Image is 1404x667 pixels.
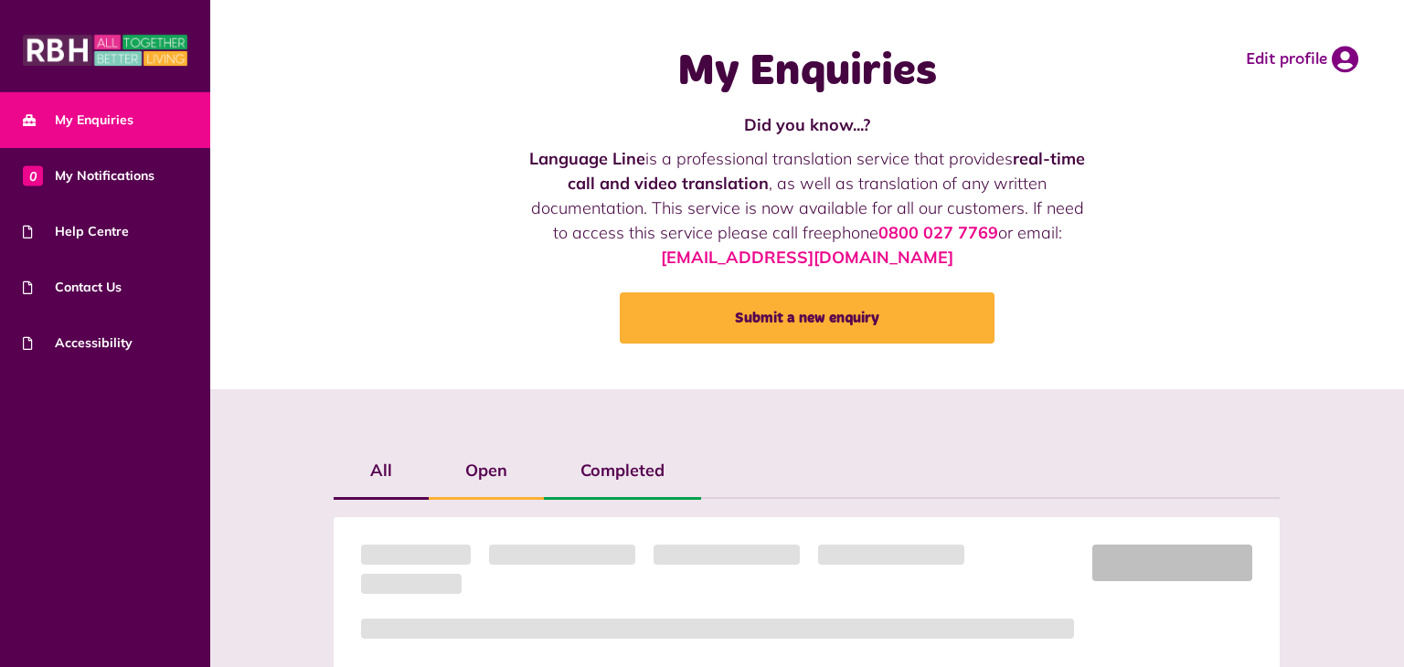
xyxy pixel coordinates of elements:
[620,292,994,344] a: Submit a new enquiry
[529,148,645,169] strong: Language Line
[23,165,43,185] span: 0
[527,46,1088,99] h1: My Enquiries
[661,247,953,268] a: [EMAIL_ADDRESS][DOMAIN_NAME]
[23,32,187,69] img: MyRBH
[1246,46,1358,73] a: Edit profile
[23,222,129,241] span: Help Centre
[23,278,122,297] span: Contact Us
[744,114,870,135] strong: Did you know...?
[878,222,998,243] a: 0800 027 7769
[23,166,154,185] span: My Notifications
[23,333,133,353] span: Accessibility
[568,148,1085,194] strong: real-time call and video translation
[527,146,1088,270] p: is a professional translation service that provides , as well as translation of any written docum...
[23,111,133,130] span: My Enquiries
